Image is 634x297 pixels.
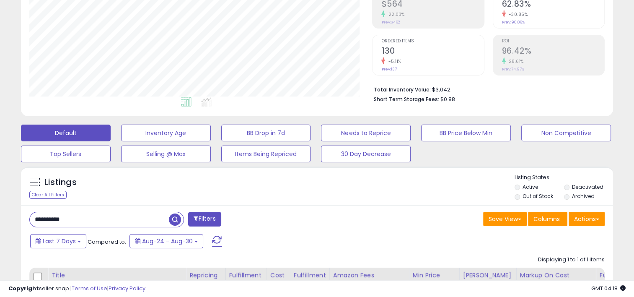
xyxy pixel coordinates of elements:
label: Archived [572,193,595,200]
span: Aug-24 - Aug-30 [142,237,193,245]
small: 22.03% [385,11,404,18]
small: Prev: 74.97% [502,67,524,72]
span: Columns [533,215,560,223]
small: Prev: $462 [381,20,400,25]
button: Selling @ Max [121,146,211,162]
button: Default [21,125,111,141]
span: Last 7 Days [43,237,76,245]
button: Aug-24 - Aug-30 [129,234,203,248]
h2: 96.42% [502,46,604,57]
div: Repricing [189,271,222,280]
h2: 130 [381,46,484,57]
h5: Listings [44,177,77,188]
li: $3,042 [373,84,598,94]
span: ROI [502,39,604,44]
span: $0.88 [440,95,455,103]
small: -30.85% [506,11,528,18]
label: Deactivated [572,183,603,190]
strong: Copyright [8,284,39,292]
div: Title [52,271,182,280]
button: Top Sellers [21,146,111,162]
div: [PERSON_NAME] [463,271,513,280]
button: Filters [188,212,221,227]
small: Prev: 90.86% [502,20,525,25]
div: Clear All Filters [29,191,67,199]
a: Privacy Policy [109,284,145,292]
b: Short Term Storage Fees: [373,96,439,103]
div: Cost [270,271,287,280]
div: Displaying 1 to 1 of 1 items [538,256,605,264]
label: Out of Stock [523,193,553,200]
div: Amazon Fees [333,271,406,280]
div: seller snap | | [8,285,145,293]
button: BB Drop in 7d [221,125,311,141]
button: Items Being Repriced [221,146,311,162]
p: Listing States: [515,174,613,182]
small: -5.11% [385,58,401,65]
span: 2025-09-7 04:18 GMT [591,284,626,292]
div: Min Price [413,271,456,280]
button: 30 Day Decrease [321,146,411,162]
div: Markup on Cost [520,271,593,280]
button: Last 7 Days [30,234,86,248]
span: Compared to: [88,238,126,246]
button: Columns [528,212,567,226]
button: BB Price Below Min [421,125,511,141]
small: Prev: 137 [381,67,396,72]
button: Inventory Age [121,125,211,141]
div: Fulfillment [229,271,263,280]
button: Actions [569,212,605,226]
label: Active [523,183,538,190]
button: Save View [483,212,527,226]
b: Total Inventory Value: [373,86,430,93]
div: Fulfillment Cost [294,271,326,289]
span: Ordered Items [381,39,484,44]
button: Needs to Reprice [321,125,411,141]
small: 28.61% [506,58,524,65]
div: Fulfillable Quantity [600,271,629,289]
a: Terms of Use [72,284,107,292]
button: Non Competitive [521,125,611,141]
